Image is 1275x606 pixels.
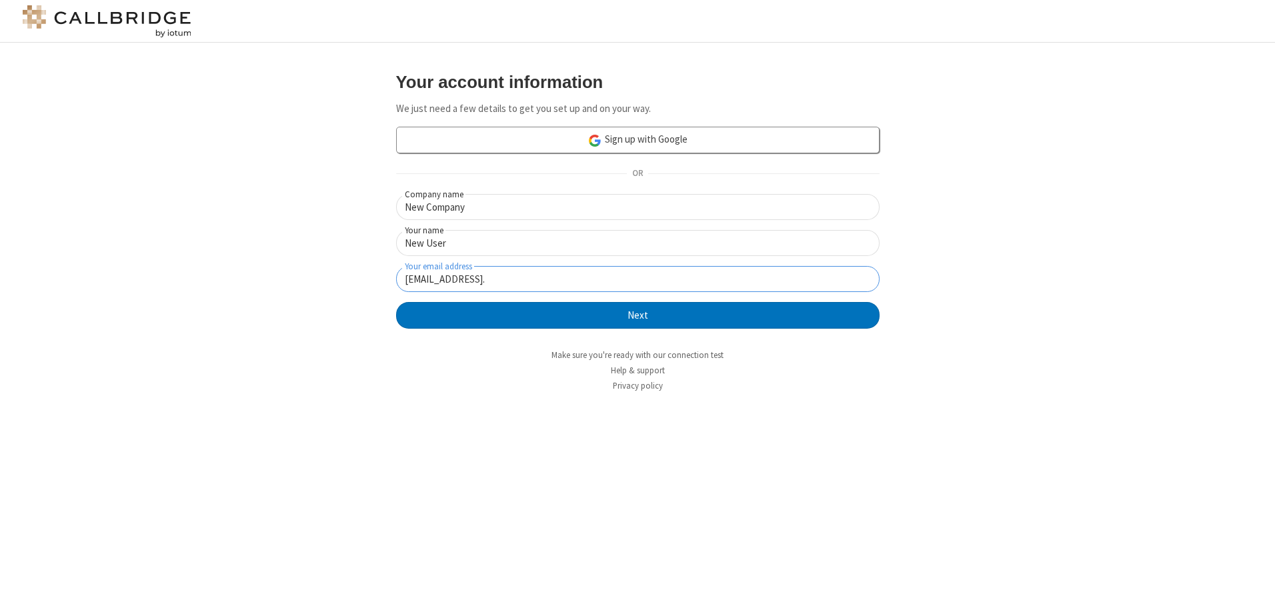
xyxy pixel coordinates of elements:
[551,349,724,361] a: Make sure you're ready with our connection test
[396,302,880,329] button: Next
[396,230,880,256] input: Your name
[396,101,880,117] p: We just need a few details to get you set up and on your way.
[587,133,602,148] img: google-icon.png
[20,5,193,37] img: logo@2x.png
[396,127,880,153] a: Sign up with Google
[396,194,880,220] input: Company name
[396,73,880,91] h3: Your account information
[613,380,663,391] a: Privacy policy
[627,165,648,183] span: OR
[396,266,880,292] input: Your email address
[611,365,665,376] a: Help & support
